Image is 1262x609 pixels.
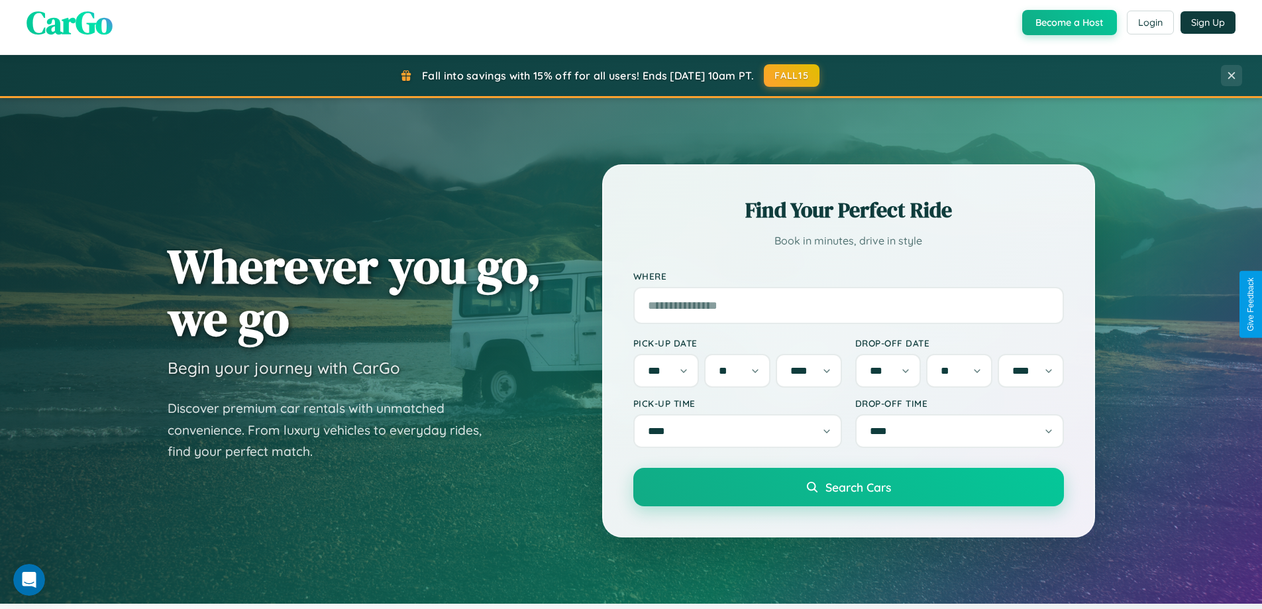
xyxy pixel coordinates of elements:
h1: Wherever you go, we go [168,240,541,345]
button: Sign Up [1181,11,1236,34]
p: Discover premium car rentals with unmatched convenience. From luxury vehicles to everyday rides, ... [168,398,499,463]
button: Login [1127,11,1174,34]
label: Where [633,270,1064,282]
iframe: Intercom live chat [13,564,45,596]
h2: Find Your Perfect Ride [633,195,1064,225]
label: Pick-up Time [633,398,842,409]
button: Become a Host [1022,10,1117,35]
button: Search Cars [633,468,1064,506]
h3: Begin your journey with CarGo [168,358,400,378]
span: Fall into savings with 15% off for all users! Ends [DATE] 10am PT. [422,69,754,82]
label: Drop-off Date [855,337,1064,349]
span: CarGo [26,1,113,44]
button: FALL15 [764,64,819,87]
label: Pick-up Date [633,337,842,349]
div: Give Feedback [1246,278,1255,331]
span: Search Cars [825,480,891,494]
p: Book in minutes, drive in style [633,231,1064,250]
label: Drop-off Time [855,398,1064,409]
